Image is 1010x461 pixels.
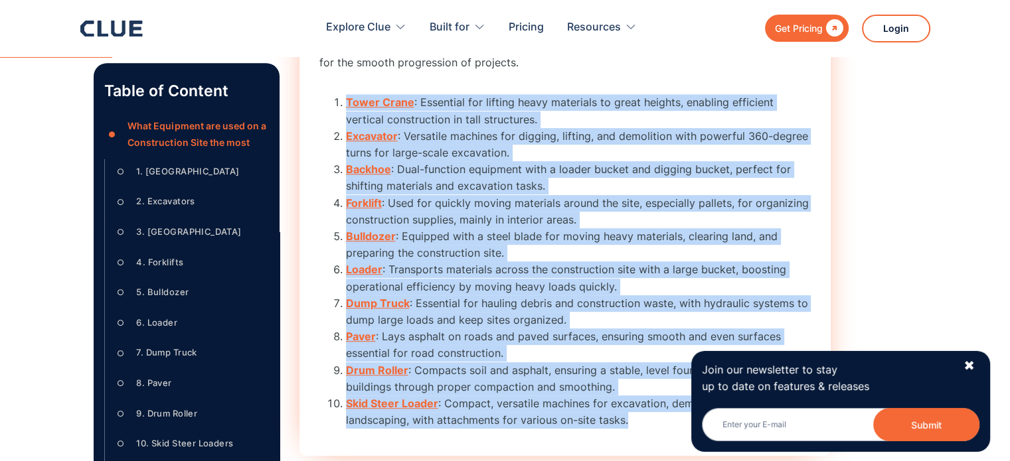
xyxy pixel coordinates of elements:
div: ○ [113,403,129,423]
div: ○ [113,373,129,393]
div: ● [104,125,120,145]
p: Table of Content [104,80,269,101]
li: : Essential for hauling debris and construction waste, with hydraulic systems to dump large loads... [346,295,811,328]
div: 6. Loader [136,314,177,331]
a: Forklift [346,196,382,210]
div: 10. Skid Steer Loaders [136,435,233,452]
div: 5. Bulldozer [136,284,189,300]
a: Excavator [346,129,398,143]
div: ○ [113,283,129,302]
a: Loader [346,263,382,276]
a: ○6. Loader [113,313,269,333]
div: ○ [113,192,129,212]
div: 2. Excavators [136,193,195,210]
div: Explore Clue [326,7,390,48]
div: 8. Paver [136,375,171,391]
a: Login [862,15,930,42]
div: ✖ [964,358,975,374]
a: Pricing [509,7,544,48]
div: 1. [GEOGRAPHIC_DATA] [136,163,239,180]
li: : Compact, versatile machines for excavation, demolition, and landscaping, with attachments for v... [346,395,811,428]
li: : Dual-function equipment with a loader bucket and digging bucket, perfect for shifting materials... [346,161,811,194]
a: Get Pricing [765,15,849,42]
li: : Transports materials across the construction site with a large bucket, boosting operational eff... [346,261,811,295]
li: : Lays asphalt on roads and paved surfaces, ensuring smooth and even surfaces essential for road ... [346,328,811,362]
div: ○ [113,343,129,363]
div:  [823,20,843,36]
div: ○ [113,222,129,242]
button: Submit [873,408,979,441]
li: : Versatile machines for digging, lifting, and demolition with powerful 360-degree turns for larg... [346,128,811,161]
a: ●What Equipment are used on a Construction Site the most [104,117,269,151]
a: Bulldozer [346,230,396,243]
a: ○3. [GEOGRAPHIC_DATA] [113,222,269,242]
a: ○2. Excavators [113,192,269,212]
div: Resources [567,7,637,48]
div: Get Pricing [775,20,823,36]
a: Dump Truck [346,296,410,310]
a: ○1. [GEOGRAPHIC_DATA] [113,162,269,182]
a: Drum Roller [346,363,408,377]
div: ○ [113,313,129,333]
a: ○10. Skid Steer Loaders [113,434,269,454]
a: ○7. Dump Truck [113,343,269,363]
div: 4. Forklifts [136,254,183,271]
a: ○9. Drum Roller [113,403,269,423]
div: 7. Dump Truck [136,344,197,361]
div: Built for [430,7,469,48]
div: ○ [113,252,129,272]
p: Join our newsletter to stay up to date on features & releases [702,362,952,395]
input: Enter your E-mail [702,408,979,441]
div: What Equipment are used on a Construction Site the most [127,117,268,151]
a: ○8. Paver [113,373,269,393]
div: ○ [113,162,129,182]
div: Resources [567,7,621,48]
li: : Equipped with a steel blade for moving heavy materials, clearing land, and preparing the constr... [346,228,811,261]
a: Paver [346,330,376,343]
div: Explore Clue [326,7,406,48]
div: 3. [GEOGRAPHIC_DATA] [136,224,241,240]
li: : Used for quickly moving materials around the site, especially pallets, for organizing construct... [346,195,811,228]
div: ○ [113,434,129,454]
a: ○5. Bulldozer [113,283,269,302]
li: : Compacts soil and asphalt, ensuring a stable, level foundation for roads and buildings through ... [346,362,811,395]
div: 9. Drum Roller [136,405,197,422]
a: Tower Crane [346,96,414,109]
div: Built for [430,7,485,48]
a: Skid Steer Loader [346,397,438,410]
a: ○4. Forklifts [113,252,269,272]
li: : Essential for lifting heavy materials to great heights, enabling efficient vertical constructio... [346,94,811,127]
a: Backhoe [346,163,391,176]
